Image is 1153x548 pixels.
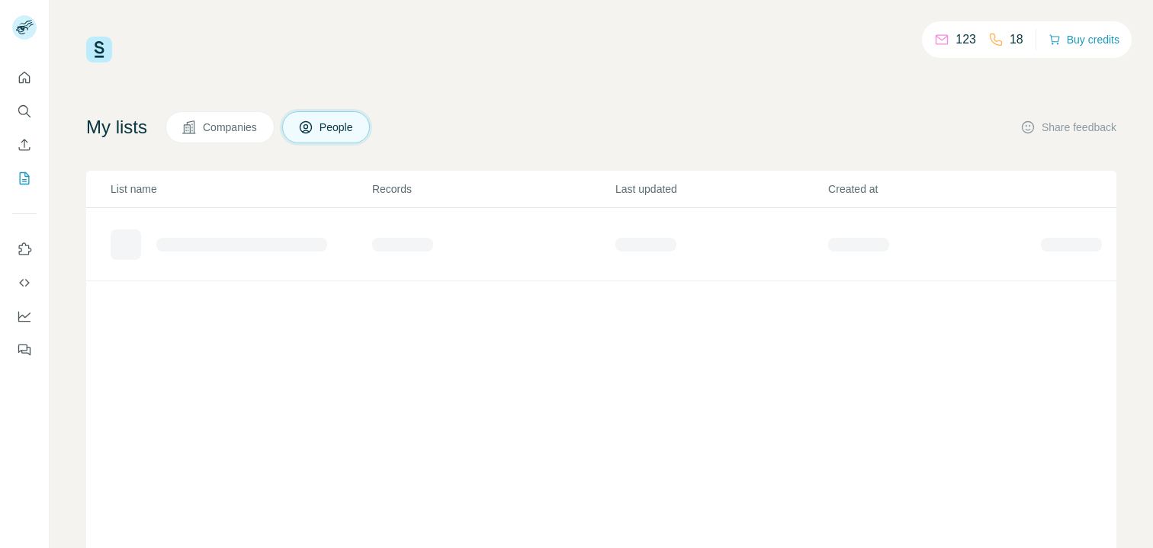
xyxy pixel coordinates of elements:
p: List name [111,181,371,197]
button: Feedback [12,336,37,364]
h4: My lists [86,115,147,139]
button: Enrich CSV [12,131,37,159]
span: Companies [203,120,259,135]
button: Share feedback [1020,120,1116,135]
button: Use Surfe API [12,269,37,296]
button: Search [12,98,37,125]
button: Quick start [12,64,37,91]
img: Surfe Logo [86,37,112,62]
span: People [320,120,355,135]
p: 18 [1010,30,1023,49]
p: Records [372,181,614,197]
button: Use Surfe on LinkedIn [12,236,37,263]
p: Created at [828,181,1039,197]
p: Last updated [615,181,827,197]
button: Dashboard [12,303,37,330]
button: Buy credits [1049,29,1119,50]
button: My lists [12,165,37,192]
p: 123 [955,30,976,49]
